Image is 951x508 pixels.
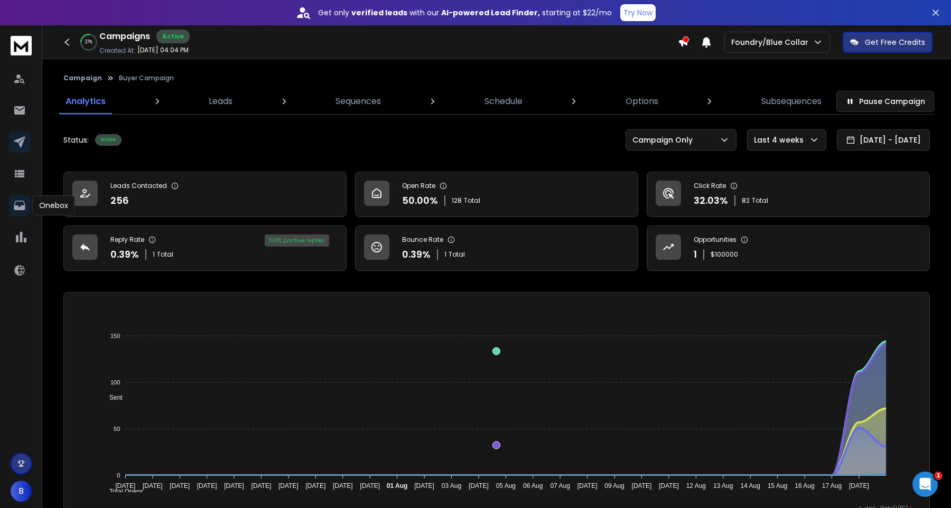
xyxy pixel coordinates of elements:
[143,482,163,490] tspan: [DATE]
[209,95,232,108] p: Leads
[754,135,808,145] p: Last 4 weeks
[647,172,930,217] a: Click Rate32.03%82Total
[355,172,638,217] a: Open Rate50.00%128Total
[360,482,380,490] tspan: [DATE]
[11,36,32,55] img: logo
[110,236,144,244] p: Reply Rate
[59,89,112,114] a: Analytics
[686,482,706,490] tspan: 12 Aug
[66,95,106,108] p: Analytics
[153,250,155,259] span: 1
[63,172,347,217] a: Leads Contacted256
[225,482,245,490] tspan: [DATE]
[478,89,529,114] a: Schedule
[110,193,129,208] p: 256
[32,195,75,215] div: Onebox
[110,182,167,190] p: Leads Contacted
[99,46,135,55] p: Created At:
[731,37,813,48] p: Foundry/Blue Collar
[117,472,120,478] tspan: 0
[441,7,540,18] strong: AI-powered Lead Finder,
[843,32,933,53] button: Get Free Credits
[402,182,435,190] p: Open Rate
[647,225,930,271] a: Opportunities1$100000
[99,30,150,43] h1: Campaigns
[402,236,443,244] p: Bounce Rate
[632,482,652,490] tspan: [DATE]
[449,250,465,259] span: Total
[713,482,733,490] tspan: 13 Aug
[849,482,869,490] tspan: [DATE]
[865,37,925,48] p: Get Free Credits
[333,482,353,490] tspan: [DATE]
[711,250,738,259] p: $ 100000
[278,482,299,490] tspan: [DATE]
[251,482,272,490] tspan: [DATE]
[116,482,136,490] tspan: [DATE]
[934,472,943,480] span: 1
[157,250,173,259] span: Total
[694,193,728,208] p: 32.03 %
[694,236,736,244] p: Opportunities
[197,482,217,490] tspan: [DATE]
[444,250,446,259] span: 1
[755,89,828,114] a: Subsequences
[202,89,239,114] a: Leads
[768,482,787,490] tspan: 15 Aug
[335,95,381,108] p: Sequences
[318,7,612,18] p: Get only with our starting at $22/mo
[265,234,329,247] div: 100 % positive replies
[469,482,489,490] tspan: [DATE]
[11,481,32,502] button: B
[632,135,697,145] p: Campaign Only
[626,95,658,108] p: Options
[694,247,697,262] p: 1
[523,482,543,490] tspan: 06 Aug
[63,135,89,145] p: Status:
[619,89,665,114] a: Options
[306,482,326,490] tspan: [DATE]
[110,333,120,339] tspan: 150
[761,95,822,108] p: Subsequences
[836,91,934,112] button: Pause Campaign
[114,426,120,432] tspan: 50
[452,196,462,205] span: 128
[484,95,523,108] p: Schedule
[156,30,190,43] div: Active
[329,89,387,114] a: Sequences
[822,482,842,490] tspan: 17 Aug
[85,39,92,45] p: 27 %
[387,482,408,490] tspan: 01 Aug
[659,482,679,490] tspan: [DATE]
[101,488,143,495] span: Total Opens
[620,4,656,21] button: Try Now
[464,196,480,205] span: Total
[577,482,598,490] tspan: [DATE]
[110,247,139,262] p: 0.39 %
[752,196,768,205] span: Total
[95,134,122,146] div: Active
[912,472,938,497] iframe: Intercom live chat
[795,482,815,490] tspan: 16 Aug
[402,193,438,208] p: 50.00 %
[742,196,750,205] span: 82
[837,129,930,150] button: [DATE] - [DATE]
[355,225,638,271] a: Bounce Rate0.39%1Total
[605,482,624,490] tspan: 09 Aug
[63,225,347,271] a: Reply Rate0.39%1Total100% positive replies
[119,74,174,82] p: Buyer Campaign
[402,247,431,262] p: 0.39 %
[351,7,407,18] strong: verified leads
[442,482,461,490] tspan: 03 Aug
[741,482,760,490] tspan: 14 Aug
[137,46,189,54] p: [DATE] 04:04 PM
[623,7,652,18] p: Try Now
[694,182,726,190] p: Click Rate
[63,74,102,82] button: Campaign
[496,482,516,490] tspan: 05 Aug
[110,379,120,385] tspan: 100
[170,482,190,490] tspan: [DATE]
[415,482,435,490] tspan: [DATE]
